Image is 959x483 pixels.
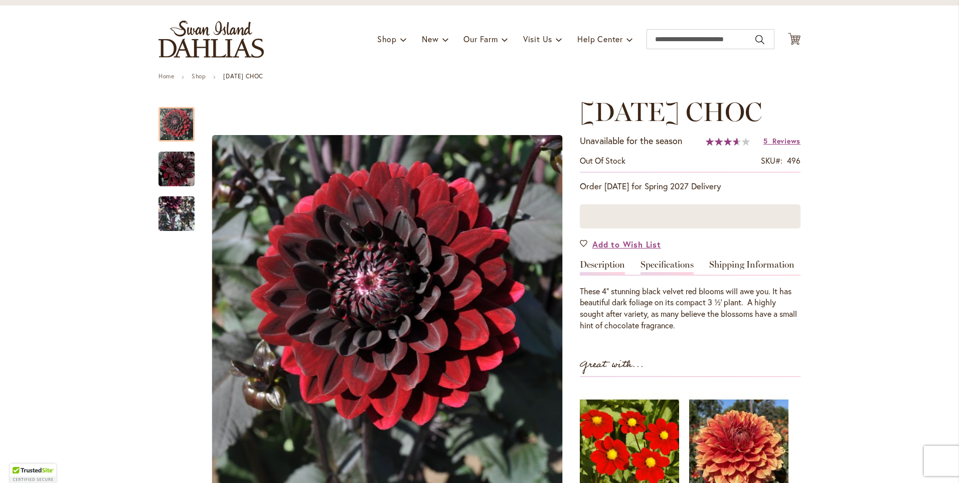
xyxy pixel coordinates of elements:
a: 5 Reviews [763,136,801,146]
span: Add to Wish List [592,238,661,250]
div: KARMA CHOC [158,142,205,186]
strong: SKU [761,155,782,166]
span: Help Center [577,34,623,44]
div: KARMA CHOC [158,97,205,142]
strong: Great with... [580,356,644,373]
iframe: Launch Accessibility Center [8,447,36,475]
img: KARMA CHOC [158,151,195,188]
a: Home [158,72,174,80]
div: Detailed Product Info [580,260,801,331]
div: 73% [706,138,750,146]
img: KARMA CHOC [158,177,195,250]
p: Order [DATE] for Spring 2027 Delivery [580,180,801,192]
span: 5 [763,136,768,146]
span: Shop [377,34,397,44]
div: These 4” stunning black velvet red blooms will awe you. It has beautiful dark foliage on its comp... [580,286,801,331]
span: Visit Us [523,34,552,44]
p: Unavailable for the season [580,135,682,148]
a: Shipping Information [709,260,794,275]
div: KARMA CHOC [158,186,195,231]
div: 496 [787,155,801,167]
a: store logo [158,21,264,58]
a: Add to Wish List [580,238,661,250]
span: [DATE] CHOC [580,96,762,128]
span: New [422,34,438,44]
a: Shop [192,72,206,80]
strong: [DATE] CHOC [223,72,263,80]
a: Description [580,260,625,275]
span: Reviews [772,136,801,146]
span: Out of stock [580,155,625,166]
a: Specifications [641,260,694,275]
span: Our Farm [463,34,498,44]
div: Availability [580,155,625,167]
